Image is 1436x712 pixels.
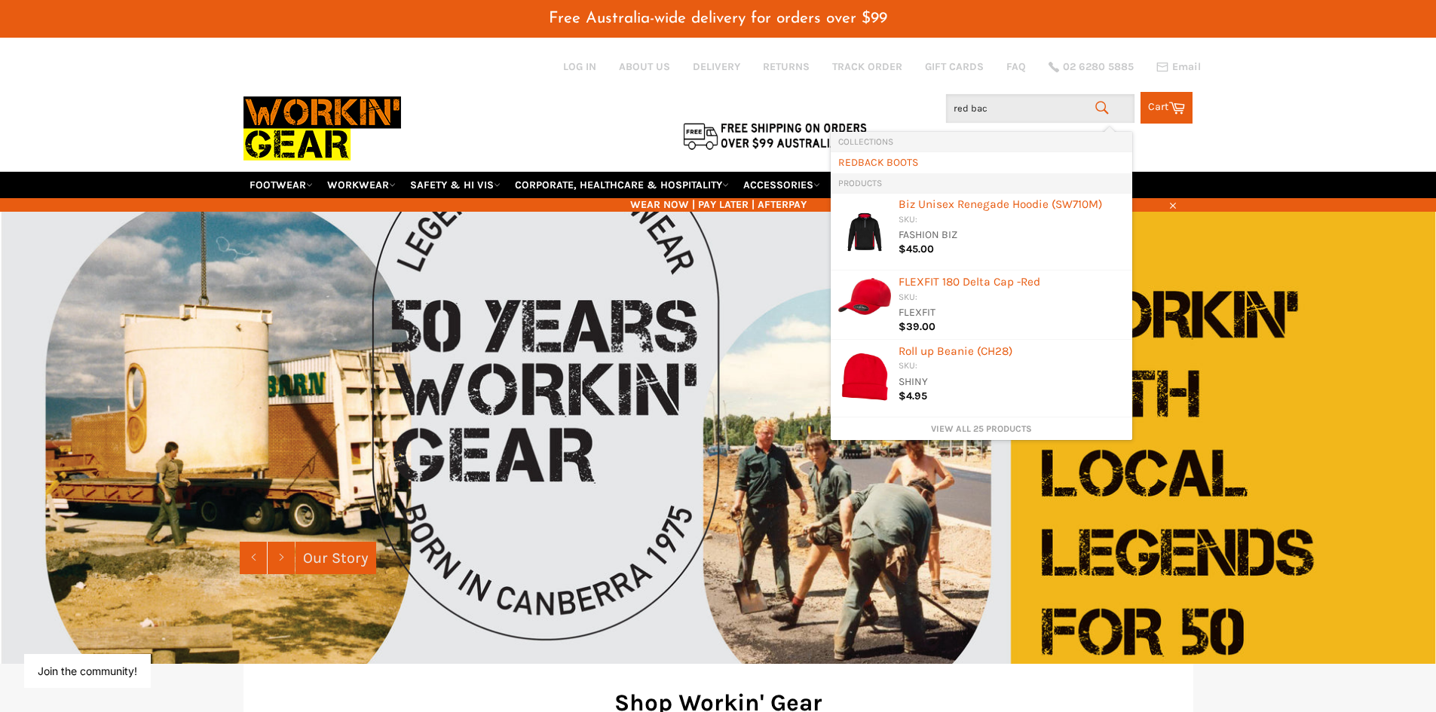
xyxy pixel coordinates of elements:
a: FAQ [1006,60,1026,74]
a: RETURNS [763,60,810,74]
a: BACK BOOTS [838,155,1125,170]
a: Cart [1141,92,1193,124]
span: WEAR NOW | PAY LATER | AFTERPAY [243,197,1193,212]
li: Products [831,173,1132,193]
a: Email [1156,61,1201,73]
img: DELTA-RED_200x.jpg [838,278,891,315]
a: ABOUT US [619,60,670,74]
span: 02 6280 5885 [1063,62,1134,72]
div: SKU: [899,213,1125,228]
div: Biz Unisex Renegade Hoodie (SW710M) [899,198,1125,213]
div: FLEXFIT 180 Delta Cap - [899,276,1125,291]
a: SAFETY & HI VIS [404,172,507,198]
button: Join the community! [38,665,137,677]
li: View All [831,417,1132,441]
li: Products: Roll up Beanie (CH28) [831,340,1132,417]
span: Email [1172,62,1201,72]
a: ACCESSORIES [737,172,826,198]
a: Our Story [295,542,376,574]
a: RE-WORKIN' GEAR [828,172,931,198]
div: SKU: [899,291,1125,305]
div: Roll up Beanie (CH28) [899,345,1125,360]
img: SW710M_bProduct_Black_Red_Silver_01_AYOrLJI_200x.jpg [842,200,886,264]
a: GIFT CARDS [925,60,984,74]
a: FOOTWEAR [243,172,319,198]
img: Workin Gear leaders in Workwear, Safety Boots, PPE, Uniforms. Australia's No.1 in Workwear [243,86,401,171]
a: WORKWEAR [321,172,402,198]
img: Flat $9.95 shipping Australia wide [681,120,869,151]
li: Collections: REDBACK BOOTS [831,151,1132,173]
div: FASHION BIZ [899,228,1125,243]
a: View all 25 products [838,423,1125,435]
span: $4.95 [899,390,927,402]
input: Search [946,94,1134,123]
li: Products: Biz Unisex Renegade Hoodie (SW710M) [831,193,1132,270]
img: CH28_Red_l_200x.jpg [840,347,889,411]
span: $39.00 [899,320,935,333]
span: $45.00 [899,243,934,255]
div: FLEXFIT [899,305,1125,321]
a: 02 6280 5885 [1049,62,1134,72]
li: Collections [831,132,1132,151]
a: TRACK ORDER [832,60,902,74]
a: Log in [563,60,596,73]
b: Red [1021,275,1040,289]
div: SKU: [899,359,1125,374]
li: Products: FLEXFIT 180 Delta Cap - Red [831,270,1132,340]
a: DELIVERY [693,60,740,74]
span: Free Australia-wide delivery for orders over $99 [549,11,887,26]
b: RED [838,156,858,169]
a: CORPORATE, HEALTHCARE & HOSPITALITY [509,172,735,198]
div: SHINY [899,374,1125,390]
